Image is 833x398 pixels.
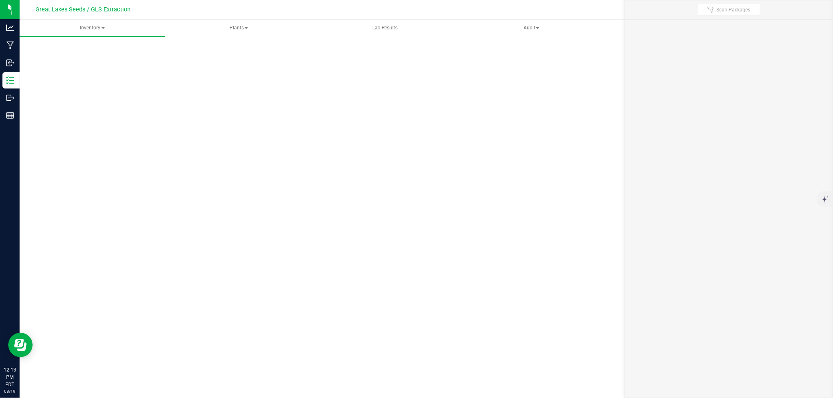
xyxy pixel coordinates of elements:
[20,20,165,37] a: Inventory
[6,59,14,67] inline-svg: Inbound
[459,20,604,37] a: Audit
[6,41,14,49] inline-svg: Manufacturing
[605,20,751,37] a: Inventory Counts
[36,6,131,13] span: Great Lakes Seeds / GLS Extraction
[8,333,33,357] iframe: Resource center
[312,20,458,37] a: Lab Results
[4,388,16,394] p: 08/19
[4,366,16,388] p: 12:13 PM EDT
[362,24,409,31] span: Lab Results
[6,94,14,102] inline-svg: Outbound
[6,24,14,32] inline-svg: Analytics
[6,76,14,84] inline-svg: Inventory
[459,20,604,36] span: Audit
[6,111,14,119] inline-svg: Reports
[166,20,311,36] span: Plants
[166,20,312,37] a: Plants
